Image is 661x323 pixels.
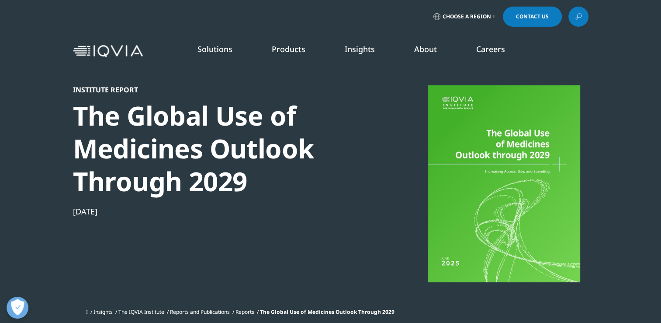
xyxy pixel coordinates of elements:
[7,297,28,319] button: Ouvrir le centre de préférences
[197,44,232,54] a: Solutions
[73,45,143,58] img: IQVIA Healthcare Information Technology and Pharma Clinical Research Company
[118,308,164,316] a: The IQVIA Institute
[414,44,437,54] a: About
[235,308,254,316] a: Reports
[73,85,373,94] div: Institute Report
[516,14,549,19] span: Contact Us
[476,44,505,54] a: Careers
[345,44,375,54] a: Insights
[272,44,305,54] a: Products
[170,308,230,316] a: Reports and Publications
[503,7,562,27] a: Contact Us
[260,308,395,316] span: The Global Use of Medicines Outlook Through 2029
[73,206,373,217] div: [DATE]
[146,31,588,72] nav: Primary
[443,13,491,20] span: Choose a Region
[73,99,373,198] div: The Global Use of Medicines Outlook Through 2029
[93,308,113,316] a: Insights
